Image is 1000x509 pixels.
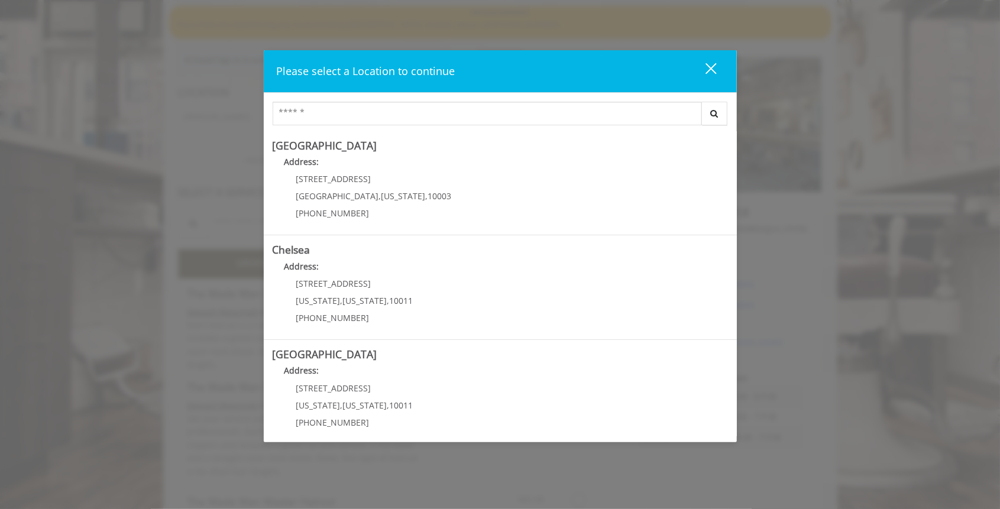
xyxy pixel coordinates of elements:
[273,138,377,153] b: [GEOGRAPHIC_DATA]
[296,417,370,428] span: [PHONE_NUMBER]
[390,295,413,306] span: 10011
[296,295,341,306] span: [US_STATE]
[273,242,310,257] b: Chelsea
[381,190,426,202] span: [US_STATE]
[296,278,371,289] span: [STREET_ADDRESS]
[387,295,390,306] span: ,
[273,102,702,125] input: Search Center
[296,400,341,411] span: [US_STATE]
[708,109,721,118] i: Search button
[296,190,379,202] span: [GEOGRAPHIC_DATA]
[390,400,413,411] span: 10011
[379,190,381,202] span: ,
[341,295,343,306] span: ,
[343,400,387,411] span: [US_STATE]
[296,173,371,184] span: [STREET_ADDRESS]
[273,347,377,361] b: [GEOGRAPHIC_DATA]
[284,365,319,376] b: Address:
[684,59,724,83] button: close dialog
[284,156,319,167] b: Address:
[277,64,455,78] span: Please select a Location to continue
[296,382,371,394] span: [STREET_ADDRESS]
[341,400,343,411] span: ,
[428,190,452,202] span: 10003
[343,295,387,306] span: [US_STATE]
[387,400,390,411] span: ,
[296,208,370,219] span: [PHONE_NUMBER]
[273,102,728,131] div: Center Select
[692,62,716,80] div: close dialog
[426,190,428,202] span: ,
[284,261,319,272] b: Address:
[296,312,370,323] span: [PHONE_NUMBER]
